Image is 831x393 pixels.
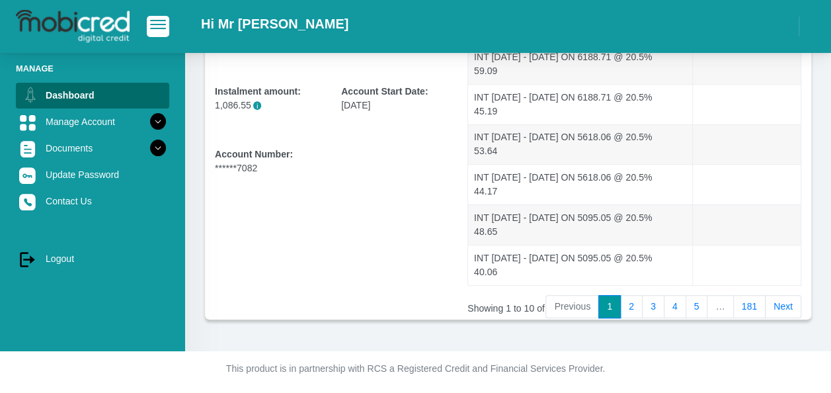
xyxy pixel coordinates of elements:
[16,109,169,134] a: Manage Account
[468,84,693,124] td: INT [DATE] - [DATE] ON 6188.71 @ 20.5% 45.19
[253,101,262,110] span: i
[733,295,766,319] a: 181
[468,124,693,165] td: INT [DATE] - [DATE] ON 5618.06 @ 20.5% 53.64
[341,85,448,112] div: [DATE]
[215,86,301,97] b: Instalment amount:
[664,295,686,319] a: 4
[341,86,428,97] b: Account Start Date:
[16,189,169,214] a: Contact Us
[201,16,348,32] h2: Hi Mr [PERSON_NAME]
[468,44,693,84] td: INT [DATE] - [DATE] ON 6188.71 @ 20.5% 59.09
[215,99,321,112] p: 1,086.55
[468,204,693,245] td: INT [DATE] - [DATE] ON 5095.05 @ 20.5% 48.65
[16,136,169,161] a: Documents
[598,295,621,319] a: 1
[16,246,169,271] a: Logout
[16,83,169,108] a: Dashboard
[467,294,595,316] div: Showing 1 to 10 of 1,801 entries
[642,295,664,319] a: 3
[16,62,169,75] li: Manage
[686,295,708,319] a: 5
[620,295,643,319] a: 2
[468,164,693,204] td: INT [DATE] - [DATE] ON 5618.06 @ 20.5% 44.17
[765,295,801,319] a: Next
[215,149,293,159] b: Account Number:
[16,10,130,43] img: logo-mobicred.svg
[16,162,169,187] a: Update Password
[49,362,783,376] p: This product is in partnership with RCS a Registered Credit and Financial Services Provider.
[468,245,693,285] td: INT [DATE] - [DATE] ON 5095.05 @ 20.5% 40.06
